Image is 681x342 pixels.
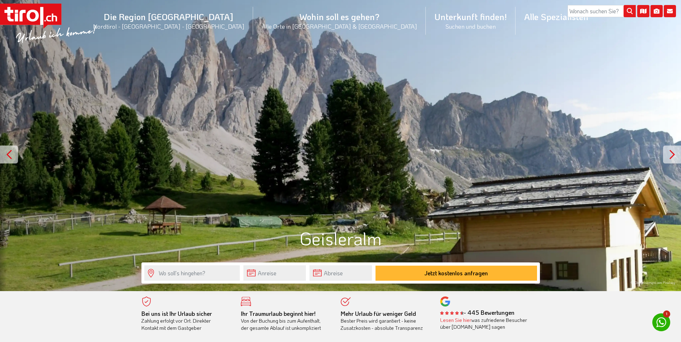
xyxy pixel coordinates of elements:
i: Kontakt [664,5,676,17]
input: Wonach suchen Sie? [568,5,636,17]
input: Anreise [243,265,306,281]
div: was zufriedene Besucher über [DOMAIN_NAME] sagen [440,317,529,331]
small: Suchen und buchen [434,22,507,30]
i: Karte öffnen [637,5,649,17]
b: - 445 Bewertungen [440,309,514,316]
span: 1 [663,310,670,318]
a: Die Region [GEOGRAPHIC_DATA]Nordtirol - [GEOGRAPHIC_DATA] - [GEOGRAPHIC_DATA] [84,3,253,38]
small: Alle Orte in [GEOGRAPHIC_DATA] & [GEOGRAPHIC_DATA] [262,22,417,30]
a: Wohin soll es gehen?Alle Orte in [GEOGRAPHIC_DATA] & [GEOGRAPHIC_DATA] [253,3,426,38]
button: Jetzt kostenlos anfragen [376,266,537,281]
h1: Geisleralm [141,228,540,248]
a: Unterkunft finden!Suchen und buchen [426,3,516,38]
div: Bester Preis wird garantiert - keine Zusatzkosten - absolute Transparenz [341,310,430,332]
div: Zahlung erfolgt vor Ort. Direkter Kontakt mit dem Gastgeber [141,310,230,332]
a: Lesen Sie hier [440,317,471,323]
b: Ihr Traumurlaub beginnt hier! [241,310,316,317]
input: Abreise [309,265,372,281]
input: Wo soll's hingehen? [144,265,240,281]
a: 1 [652,313,670,331]
a: Alle Spezialisten [516,3,597,30]
b: Mehr Urlaub für weniger Geld [341,310,416,317]
div: Von der Buchung bis zum Aufenthalt, der gesamte Ablauf ist unkompliziert [241,310,330,332]
small: Nordtirol - [GEOGRAPHIC_DATA] - [GEOGRAPHIC_DATA] [93,22,244,30]
b: Bei uns ist Ihr Urlaub sicher [141,310,212,317]
i: Fotogalerie [650,5,663,17]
